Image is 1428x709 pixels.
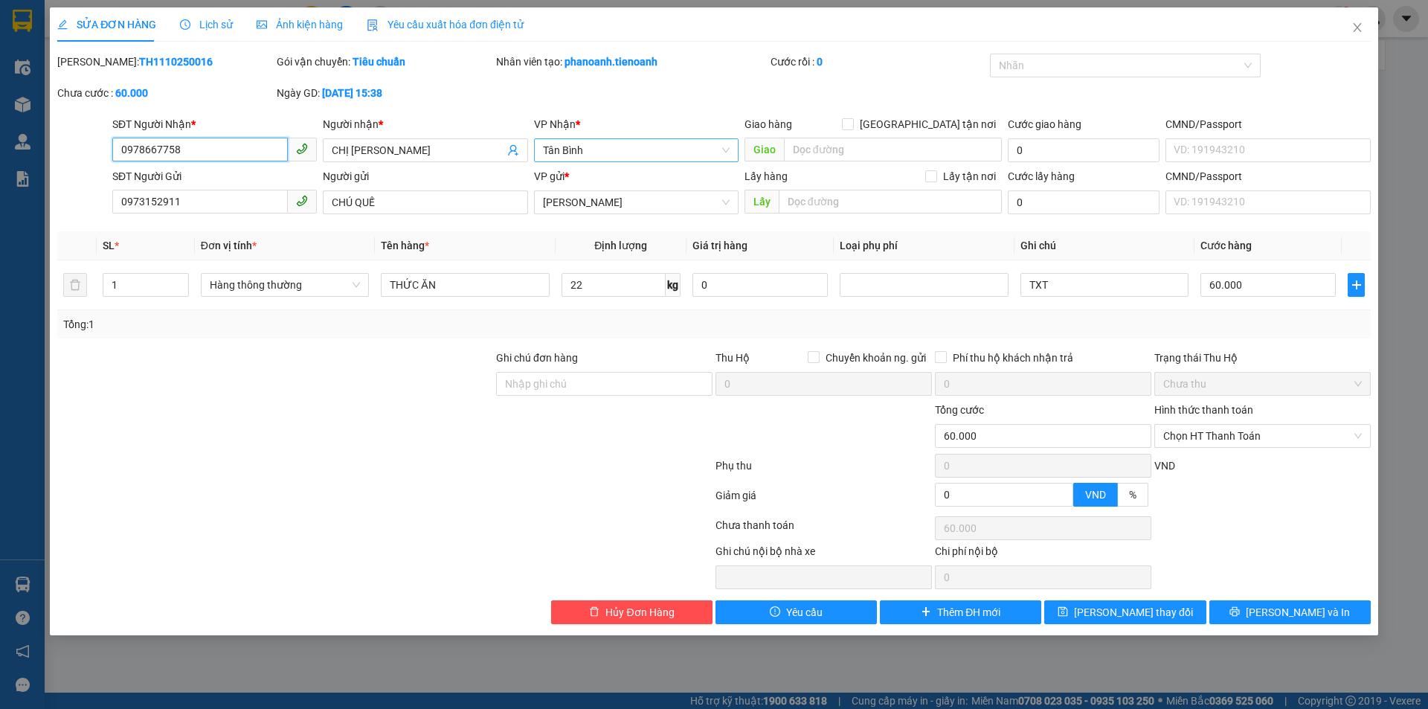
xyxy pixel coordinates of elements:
[381,240,429,251] span: Tên hàng
[820,350,932,366] span: Chuyển khoản ng. gửi
[1014,231,1194,260] th: Ghi chú
[714,458,933,484] div: Phụ thu
[353,56,405,68] b: Tiêu chuẩn
[817,56,823,68] b: 0
[323,168,527,185] div: Người gửi
[112,168,317,185] div: SĐT Người Gửi
[322,87,382,99] b: [DATE] 15:38
[935,543,1151,565] div: Chi phí nội bộ
[770,606,780,618] span: exclamation-circle
[1008,138,1160,162] input: Cước giao hàng
[296,143,308,155] span: phone
[1229,606,1240,618] span: printer
[1129,489,1136,501] span: %
[534,168,739,185] div: VP gửi
[1008,190,1160,214] input: Cước lấy hàng
[1044,600,1206,624] button: save[PERSON_NAME] thay đổi
[1209,600,1371,624] button: printer[PERSON_NAME] và In
[937,604,1000,620] span: Thêm ĐH mới
[543,191,730,214] span: Cư Kuin
[381,273,549,297] input: VD: Bàn, Ghế
[935,404,984,416] span: Tổng cước
[112,116,317,132] div: SĐT Người Nhận
[1154,404,1253,416] label: Hình thức thanh toán
[771,54,987,70] div: Cước rồi :
[115,87,148,99] b: 60.000
[666,273,681,297] span: kg
[277,54,493,70] div: Gói vận chuyển:
[1154,350,1371,366] div: Trạng thái Thu Hộ
[296,195,308,207] span: phone
[57,85,274,101] div: Chưa cước :
[589,606,599,618] span: delete
[1163,425,1362,447] span: Chọn HT Thanh Toán
[1154,460,1175,472] span: VND
[496,352,578,364] label: Ghi chú đơn hàng
[323,116,527,132] div: Người nhận
[551,600,713,624] button: deleteHủy Đơn Hàng
[1337,7,1378,49] button: Close
[180,19,190,30] span: clock-circle
[786,604,823,620] span: Yêu cầu
[834,231,1014,260] th: Loại phụ phí
[57,19,68,30] span: edit
[367,19,524,31] span: Yêu cầu xuất hóa đơn điện tử
[1008,170,1075,182] label: Cước lấy hàng
[1165,116,1370,132] div: CMND/Passport
[594,240,647,251] span: Định lượng
[605,604,674,620] span: Hủy Đơn Hàng
[1074,604,1193,620] span: [PERSON_NAME] thay đổi
[57,19,156,31] span: SỬA ĐƠN HÀNG
[714,517,933,543] div: Chưa thanh toán
[715,543,932,565] div: Ghi chú nội bộ nhà xe
[63,273,87,297] button: delete
[496,372,713,396] input: Ghi chú đơn hàng
[947,350,1079,366] span: Phí thu hộ khách nhận trả
[496,54,768,70] div: Nhân viên tạo:
[1165,168,1370,185] div: CMND/Passport
[277,85,493,101] div: Ngày GD:
[1085,489,1106,501] span: VND
[565,56,657,68] b: phanoanh.tienoanh
[744,138,784,161] span: Giao
[784,138,1002,161] input: Dọc đường
[714,487,933,513] div: Giảm giá
[57,54,274,70] div: [PERSON_NAME]:
[1163,373,1362,395] span: Chưa thu
[854,116,1002,132] span: [GEOGRAPHIC_DATA] tận nơi
[201,240,257,251] span: Đơn vị tính
[1246,604,1350,620] span: [PERSON_NAME] và In
[210,274,360,296] span: Hàng thông thường
[367,19,379,31] img: icon
[744,190,779,214] span: Lấy
[534,118,576,130] span: VP Nhận
[1058,606,1068,618] span: save
[543,139,730,161] span: Tân Bình
[257,19,343,31] span: Ảnh kiện hàng
[937,168,1002,185] span: Lấy tận nơi
[103,240,115,251] span: SL
[921,606,931,618] span: plus
[139,56,213,68] b: TH1110250016
[692,240,747,251] span: Giá trị hàng
[1348,273,1364,297] button: plus
[1348,279,1363,291] span: plus
[1020,273,1189,297] input: Ghi Chú
[715,352,750,364] span: Thu Hộ
[779,190,1002,214] input: Dọc đường
[180,19,233,31] span: Lịch sử
[715,600,877,624] button: exclamation-circleYêu cầu
[1351,22,1363,33] span: close
[507,144,519,156] span: user-add
[1008,118,1081,130] label: Cước giao hàng
[744,118,792,130] span: Giao hàng
[257,19,267,30] span: picture
[63,316,551,333] div: Tổng: 1
[1200,240,1252,251] span: Cước hàng
[744,170,788,182] span: Lấy hàng
[880,600,1041,624] button: plusThêm ĐH mới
